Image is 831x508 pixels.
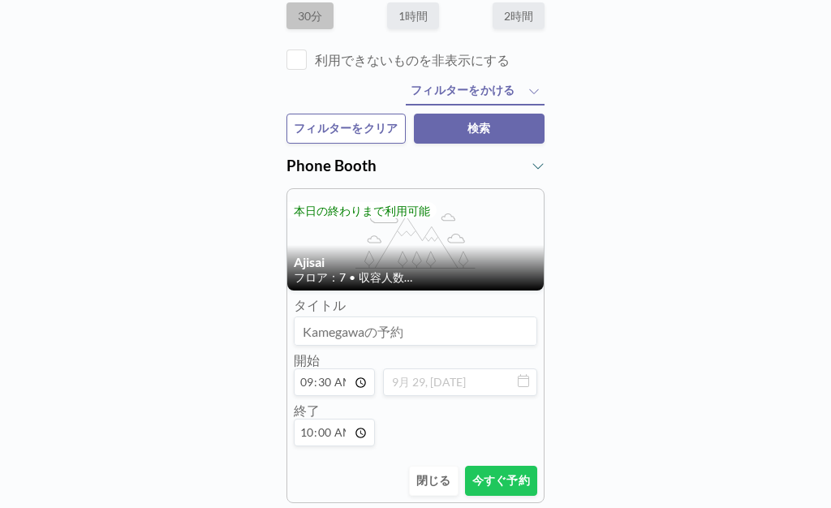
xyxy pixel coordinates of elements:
[409,466,459,496] button: 閉じる
[294,204,430,217] span: 本日の終わりまで利用可能
[411,83,515,98] span: フィルターをかける
[406,78,545,105] button: フィルターをかける
[467,121,491,136] span: 検索
[294,352,320,368] label: 開始
[294,403,320,418] label: 終了
[294,270,346,285] span: フロア：7
[387,2,439,29] label: 1時間
[294,254,537,270] h4: Ajisai
[359,270,420,285] span: 収容人数：1
[294,121,398,136] span: フィルターをクリア
[465,466,537,496] button: 今すぐ予約
[349,270,355,285] span: •
[493,2,545,29] label: 2時間
[286,157,377,174] span: Phone Booth
[294,297,346,313] label: タイトル
[414,114,545,144] button: 検索
[286,2,334,29] label: 30分
[286,114,406,144] button: フィルターをクリア
[295,317,536,345] input: Kamegawaの予約
[315,52,510,68] label: 利用できないものを非表示にする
